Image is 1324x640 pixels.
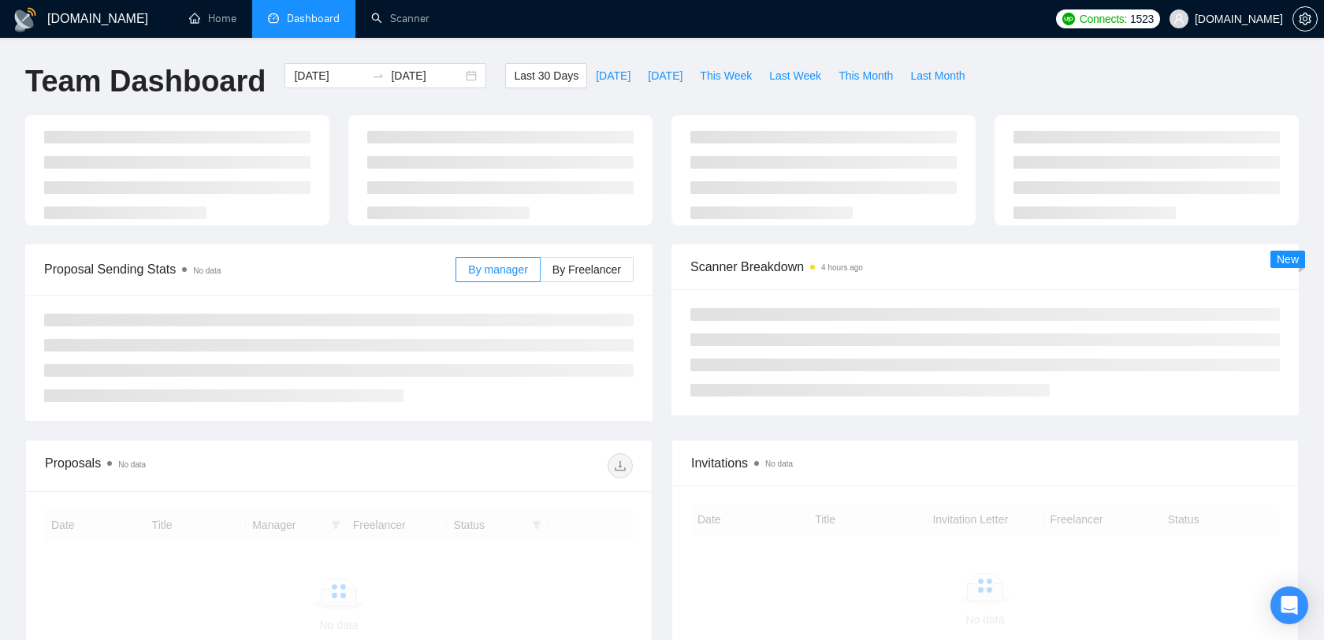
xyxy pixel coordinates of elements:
a: searchScanner [371,12,430,25]
button: Last Week [761,63,830,88]
div: Open Intercom Messenger [1270,586,1308,624]
img: logo [13,7,38,32]
button: setting [1292,6,1318,32]
span: Connects: [1080,10,1127,28]
span: swap-right [372,69,385,82]
span: Proposal Sending Stats [44,259,456,279]
button: Last Month [902,63,973,88]
span: setting [1293,13,1317,25]
h1: Team Dashboard [25,63,266,100]
button: [DATE] [587,63,639,88]
time: 4 hours ago [821,263,863,272]
button: Last 30 Days [505,63,587,88]
a: homeHome [189,12,236,25]
span: user [1173,13,1185,24]
input: End date [391,67,463,84]
span: No data [193,266,221,275]
span: New [1277,253,1299,266]
span: By Freelancer [552,263,621,276]
span: 1523 [1130,10,1154,28]
span: Dashboard [287,12,340,25]
span: to [372,69,385,82]
span: No data [118,460,146,469]
span: Last Month [910,67,965,84]
span: This Week [700,67,752,84]
span: By manager [468,263,527,276]
span: This Month [839,67,893,84]
span: Last 30 Days [514,67,578,84]
button: This Month [830,63,902,88]
span: Scanner Breakdown [690,257,1280,277]
button: This Week [691,63,761,88]
button: [DATE] [639,63,691,88]
div: Proposals [45,453,339,478]
span: Invitations [691,453,1279,473]
input: Start date [294,67,366,84]
img: upwork-logo.png [1062,13,1075,25]
span: [DATE] [596,67,630,84]
span: [DATE] [648,67,682,84]
span: dashboard [268,13,279,24]
span: No data [765,460,793,468]
span: Last Week [769,67,821,84]
a: setting [1292,13,1318,25]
